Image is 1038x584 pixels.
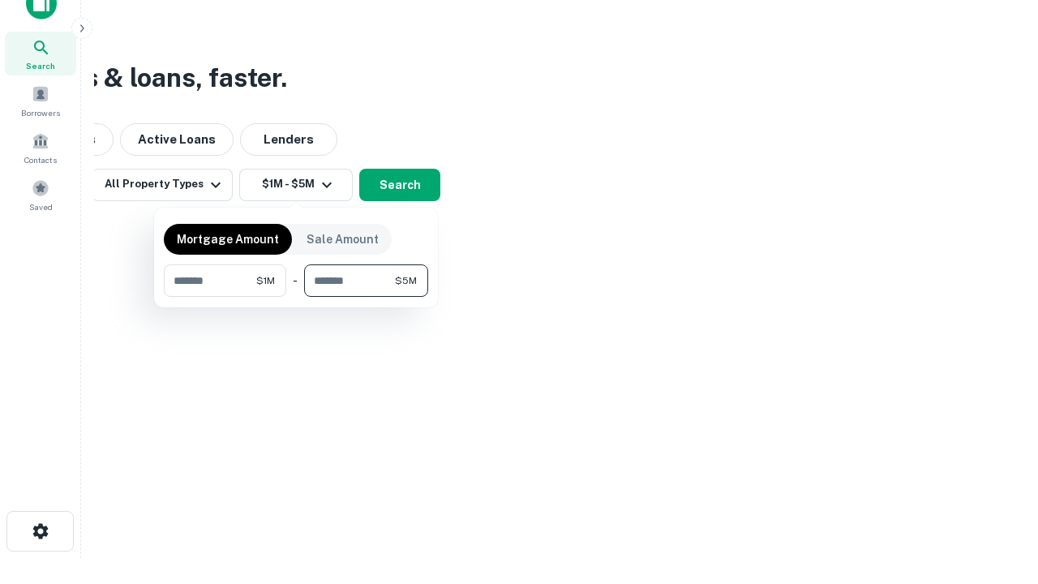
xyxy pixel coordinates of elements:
[256,273,275,288] span: $1M
[957,454,1038,532] iframe: Chat Widget
[307,230,379,248] p: Sale Amount
[293,264,298,297] div: -
[395,273,417,288] span: $5M
[177,230,279,248] p: Mortgage Amount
